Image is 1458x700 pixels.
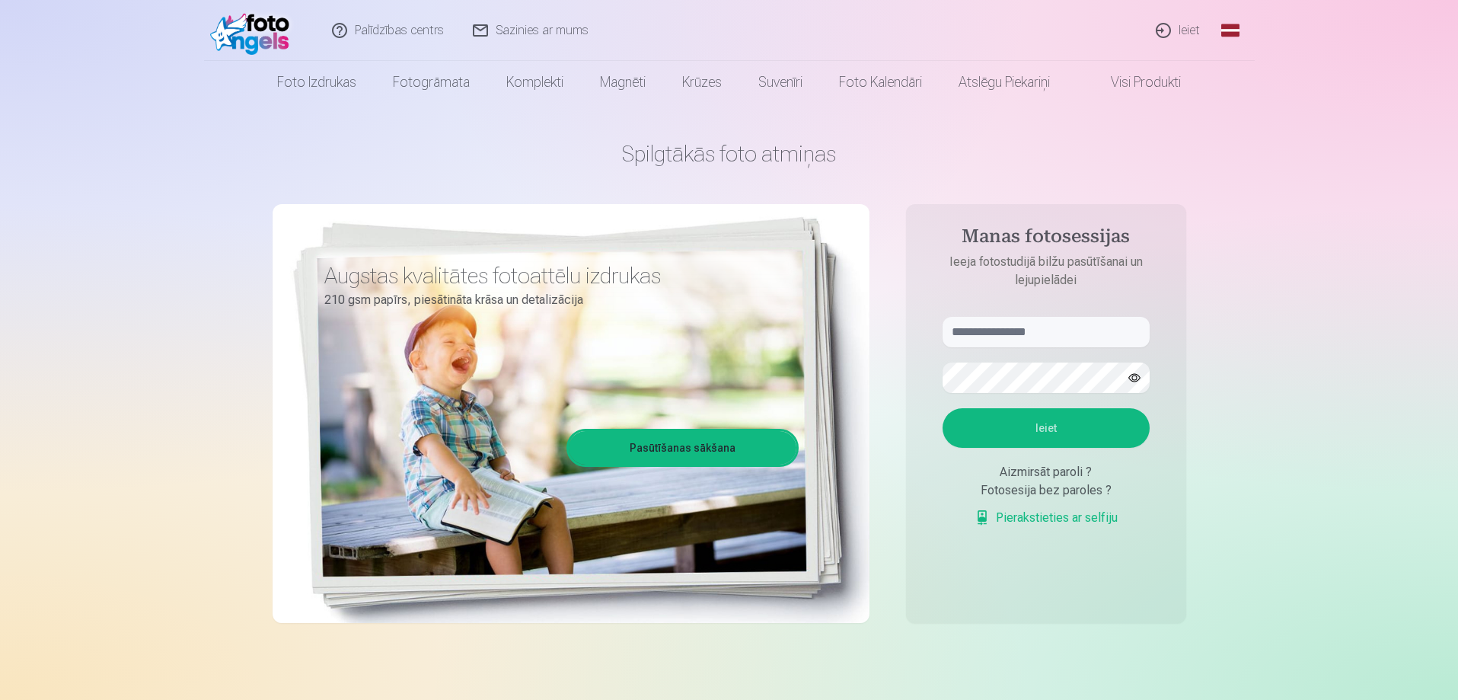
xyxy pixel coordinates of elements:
[273,140,1186,168] h1: Spilgtākās foto atmiņas
[943,481,1150,500] div: Fotosesija bez paroles ?
[324,289,787,311] p: 210 gsm papīrs, piesātināta krāsa un detalizācija
[927,225,1165,253] h4: Manas fotosessijas
[375,61,488,104] a: Fotogrāmata
[943,463,1150,481] div: Aizmirsāt paroli ?
[940,61,1068,104] a: Atslēgu piekariņi
[324,262,787,289] h3: Augstas kvalitātes fotoattēlu izdrukas
[210,6,298,55] img: /fa1
[975,509,1118,527] a: Pierakstieties ar selfiju
[259,61,375,104] a: Foto izdrukas
[488,61,582,104] a: Komplekti
[821,61,940,104] a: Foto kalendāri
[740,61,821,104] a: Suvenīri
[943,408,1150,448] button: Ieiet
[569,431,796,465] a: Pasūtīšanas sākšana
[1068,61,1199,104] a: Visi produkti
[927,253,1165,289] p: Ieeja fotostudijā bilžu pasūtīšanai un lejupielādei
[664,61,740,104] a: Krūzes
[582,61,664,104] a: Magnēti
